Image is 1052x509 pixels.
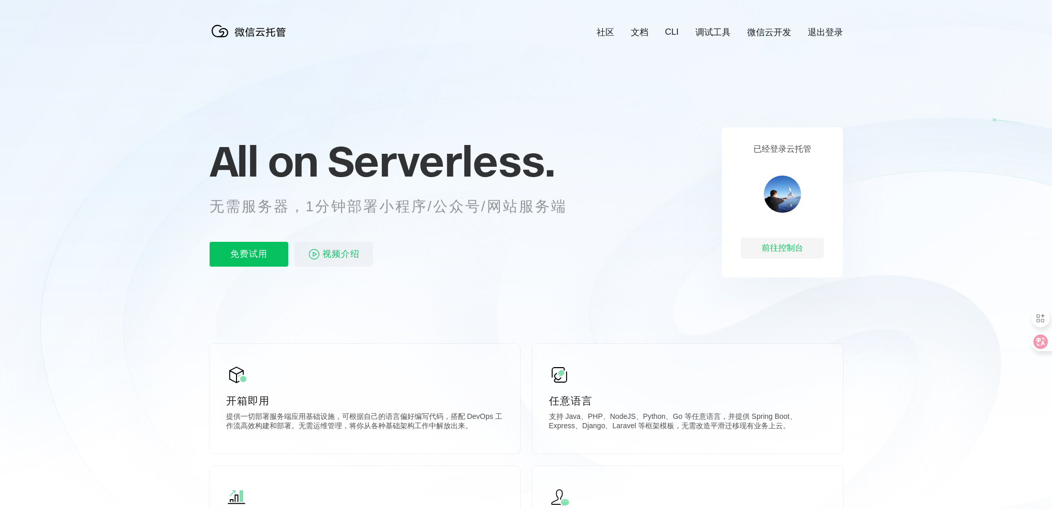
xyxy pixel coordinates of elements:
a: 微信云托管 [210,34,292,43]
span: 视频介绍 [322,242,360,267]
p: 无需服务器，1分钟部署小程序/公众号/网站服务端 [210,196,586,217]
a: 调试工具 [695,26,731,38]
a: 文档 [631,26,648,38]
img: 微信云托管 [210,21,292,41]
a: 社区 [597,26,614,38]
p: 免费试用 [210,242,288,267]
div: 前往控制台 [741,238,824,258]
p: 任意语言 [549,394,826,408]
img: video_play.svg [308,248,320,260]
p: 开箱即用 [226,394,503,408]
span: Serverless. [328,135,555,187]
p: 支持 Java、PHP、NodeJS、Python、Go 等任意语言，并提供 Spring Boot、Express、Django、Laravel 等框架模板，无需改造平滑迁移现有业务上云。 [549,412,826,433]
a: CLI [665,27,678,37]
a: 微信云开发 [747,26,791,38]
p: 提供一切部署服务端应用基础设施，可根据自己的语言偏好编写代码，搭配 DevOps 工作流高效构建和部署。无需运维管理，将你从各种基础架构工作中解放出来。 [226,412,503,433]
p: 已经登录云托管 [753,144,811,155]
a: 退出登录 [808,26,843,38]
span: All on [210,135,318,187]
